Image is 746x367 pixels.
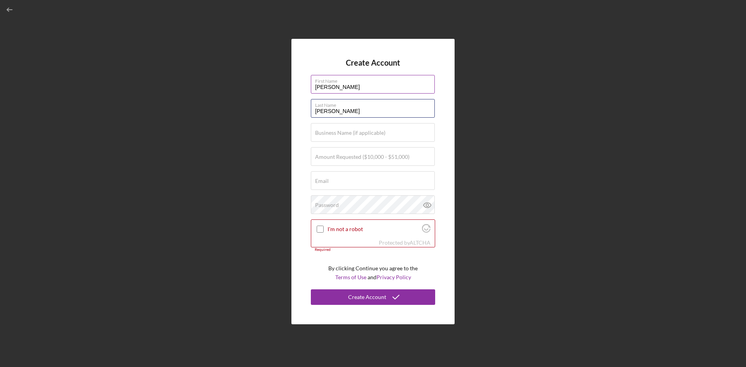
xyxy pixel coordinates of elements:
[315,154,410,160] label: Amount Requested ($10,000 - $51,000)
[422,227,431,234] a: Visit Altcha.org
[410,239,431,246] a: Visit Altcha.org
[335,274,366,280] a: Terms of Use
[379,240,431,246] div: Protected by
[311,289,435,305] button: Create Account
[315,178,329,184] label: Email
[328,264,418,282] p: By clicking Continue you agree to the and
[315,99,435,108] label: Last Name
[315,75,435,84] label: First Name
[311,247,435,252] div: Required
[376,274,411,280] a: Privacy Policy
[328,226,420,232] label: I'm not a robot
[315,130,385,136] label: Business Name (if applicable)
[346,58,400,67] h4: Create Account
[315,202,339,208] label: Password
[348,289,386,305] div: Create Account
